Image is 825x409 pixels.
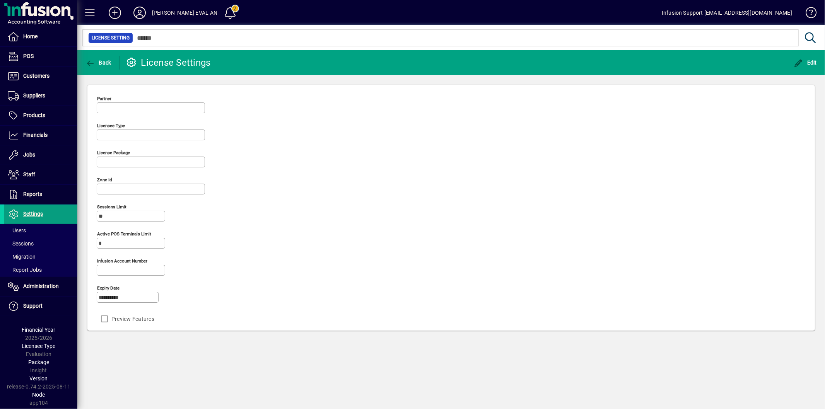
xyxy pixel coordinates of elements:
span: POS [23,53,34,59]
span: Administration [23,283,59,289]
mat-label: Expiry date [97,285,120,291]
span: Version [30,375,48,382]
span: Support [23,303,43,309]
span: Reports [23,191,42,197]
a: Users [4,224,77,237]
button: Add [102,6,127,20]
mat-label: Partner [97,96,111,101]
a: Financials [4,126,77,145]
a: POS [4,47,77,66]
div: License Settings [126,56,211,69]
a: Customers [4,66,77,86]
span: Suppliers [23,92,45,99]
a: Staff [4,165,77,184]
span: Sessions [8,240,34,247]
a: Home [4,27,77,46]
span: Migration [8,254,36,260]
span: Financials [23,132,48,138]
mat-label: Infusion account number [97,258,147,264]
mat-label: Zone Id [97,177,112,182]
a: Suppliers [4,86,77,106]
a: Administration [4,277,77,296]
a: Knowledge Base [800,2,815,27]
span: Financial Year [22,327,56,333]
mat-label: Active POS Terminals Limit [97,231,151,237]
a: Reports [4,185,77,204]
button: Profile [127,6,152,20]
span: Settings [23,211,43,217]
div: [PERSON_NAME] EVAL-AN [152,7,218,19]
a: Jobs [4,145,77,165]
span: Node [32,392,45,398]
span: Home [23,33,38,39]
span: Edit [794,60,817,66]
a: Products [4,106,77,125]
a: Support [4,297,77,316]
span: Report Jobs [8,267,42,273]
div: Infusion Support [EMAIL_ADDRESS][DOMAIN_NAME] [662,7,792,19]
span: Products [23,112,45,118]
button: Back [84,56,113,70]
span: Customers [23,73,50,79]
span: Back [85,60,111,66]
a: Sessions [4,237,77,250]
mat-label: Sessions Limit [97,204,126,210]
span: Jobs [23,152,35,158]
span: License Setting [92,34,130,42]
a: Report Jobs [4,263,77,276]
button: Edit [792,56,819,70]
a: Migration [4,250,77,263]
mat-label: License Package [97,150,130,155]
span: Staff [23,171,35,177]
mat-label: Licensee Type [97,123,125,128]
app-page-header-button: Back [77,56,120,70]
span: Package [28,359,49,365]
span: Licensee Type [22,343,56,349]
span: Users [8,227,26,233]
